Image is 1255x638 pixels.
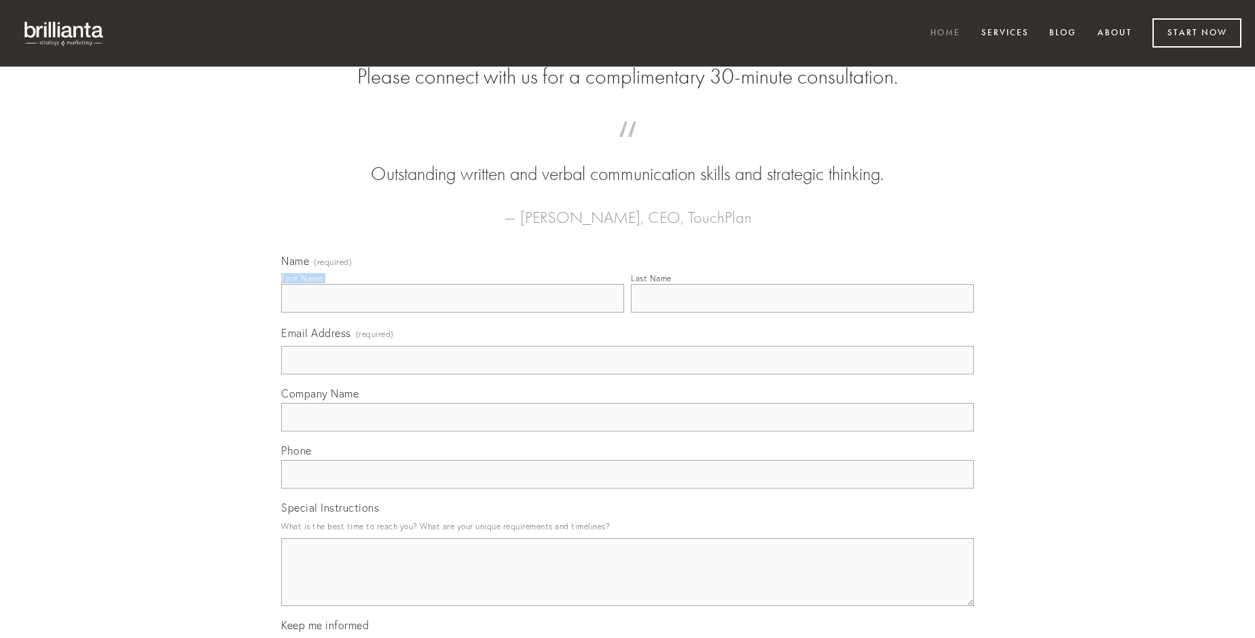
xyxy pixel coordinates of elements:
[303,135,952,188] blockquote: Outstanding written and verbal communication skills and strategic thinking.
[303,135,952,161] span: “
[281,254,309,268] span: Name
[281,501,379,514] span: Special Instructions
[972,22,1038,45] a: Services
[1040,22,1085,45] a: Blog
[303,188,952,231] figcaption: — [PERSON_NAME], CEO, TouchPlan
[922,22,969,45] a: Home
[281,517,974,535] p: What is the best time to reach you? What are your unique requirements and timelines?
[356,325,394,343] span: (required)
[281,64,974,90] h2: Please connect with us for a complimentary 30-minute consultation.
[1089,22,1141,45] a: About
[14,14,115,53] img: brillianta - research, strategy, marketing
[281,444,312,457] span: Phone
[631,273,672,283] div: Last Name
[281,273,323,283] div: First Name
[281,326,351,340] span: Email Address
[314,258,352,266] span: (required)
[1152,18,1241,48] a: Start Now
[281,618,369,632] span: Keep me informed
[281,387,359,400] span: Company Name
